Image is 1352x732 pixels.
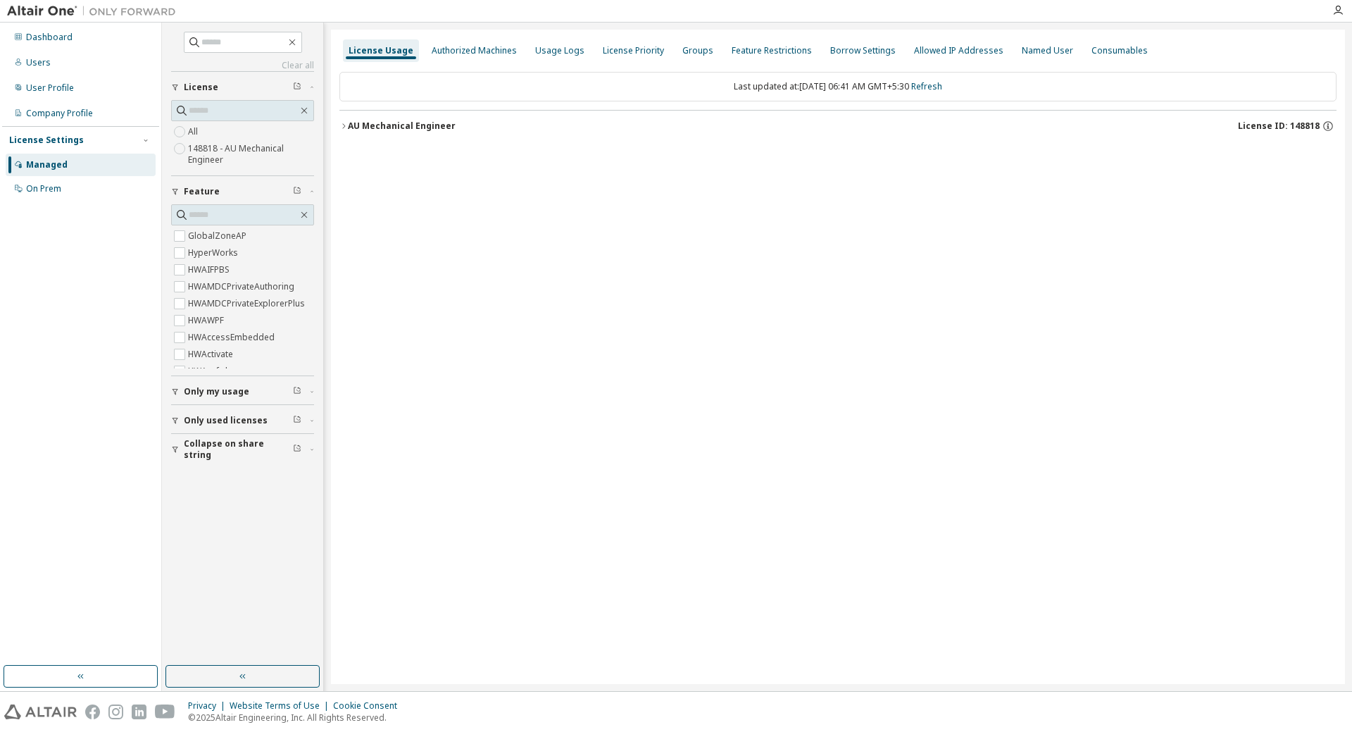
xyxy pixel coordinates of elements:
[188,228,249,244] label: GlobalZoneAP
[26,159,68,170] div: Managed
[293,186,301,197] span: Clear filter
[293,444,301,455] span: Clear filter
[333,700,406,712] div: Cookie Consent
[26,32,73,43] div: Dashboard
[184,438,293,461] span: Collapse on share string
[1238,120,1320,132] span: License ID: 148818
[184,82,218,93] span: License
[339,72,1337,101] div: Last updated at: [DATE] 06:41 AM GMT+5:30
[171,72,314,103] button: License
[293,386,301,397] span: Clear filter
[1091,45,1148,56] div: Consumables
[184,415,268,426] span: Only used licenses
[682,45,713,56] div: Groups
[1022,45,1073,56] div: Named User
[26,82,74,94] div: User Profile
[348,120,456,132] div: AU Mechanical Engineer
[188,312,227,329] label: HWAWPF
[830,45,896,56] div: Borrow Settings
[603,45,664,56] div: License Priority
[911,80,942,92] a: Refresh
[7,4,183,18] img: Altair One
[132,705,146,719] img: linkedin.svg
[188,363,233,380] label: HWAcufwh
[188,712,406,724] p: © 2025 Altair Engineering, Inc. All Rights Reserved.
[188,278,297,295] label: HWAMDCPrivateAuthoring
[155,705,175,719] img: youtube.svg
[188,261,232,278] label: HWAIFPBS
[732,45,812,56] div: Feature Restrictions
[4,705,77,719] img: altair_logo.svg
[85,705,100,719] img: facebook.svg
[171,176,314,207] button: Feature
[339,111,1337,142] button: AU Mechanical EngineerLicense ID: 148818
[432,45,517,56] div: Authorized Machines
[914,45,1003,56] div: Allowed IP Addresses
[26,57,51,68] div: Users
[188,140,314,168] label: 148818 - AU Mechanical Engineer
[293,82,301,93] span: Clear filter
[171,405,314,436] button: Only used licenses
[349,45,413,56] div: License Usage
[184,386,249,397] span: Only my usage
[26,108,93,119] div: Company Profile
[188,700,230,712] div: Privacy
[293,415,301,426] span: Clear filter
[171,434,314,465] button: Collapse on share string
[188,329,277,346] label: HWAccessEmbedded
[9,135,84,146] div: License Settings
[535,45,584,56] div: Usage Logs
[108,705,123,719] img: instagram.svg
[184,186,220,197] span: Feature
[188,346,236,363] label: HWActivate
[230,700,333,712] div: Website Terms of Use
[188,295,308,312] label: HWAMDCPrivateExplorerPlus
[171,60,314,71] a: Clear all
[188,123,201,140] label: All
[26,183,61,194] div: On Prem
[188,244,241,261] label: HyperWorks
[171,376,314,407] button: Only my usage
